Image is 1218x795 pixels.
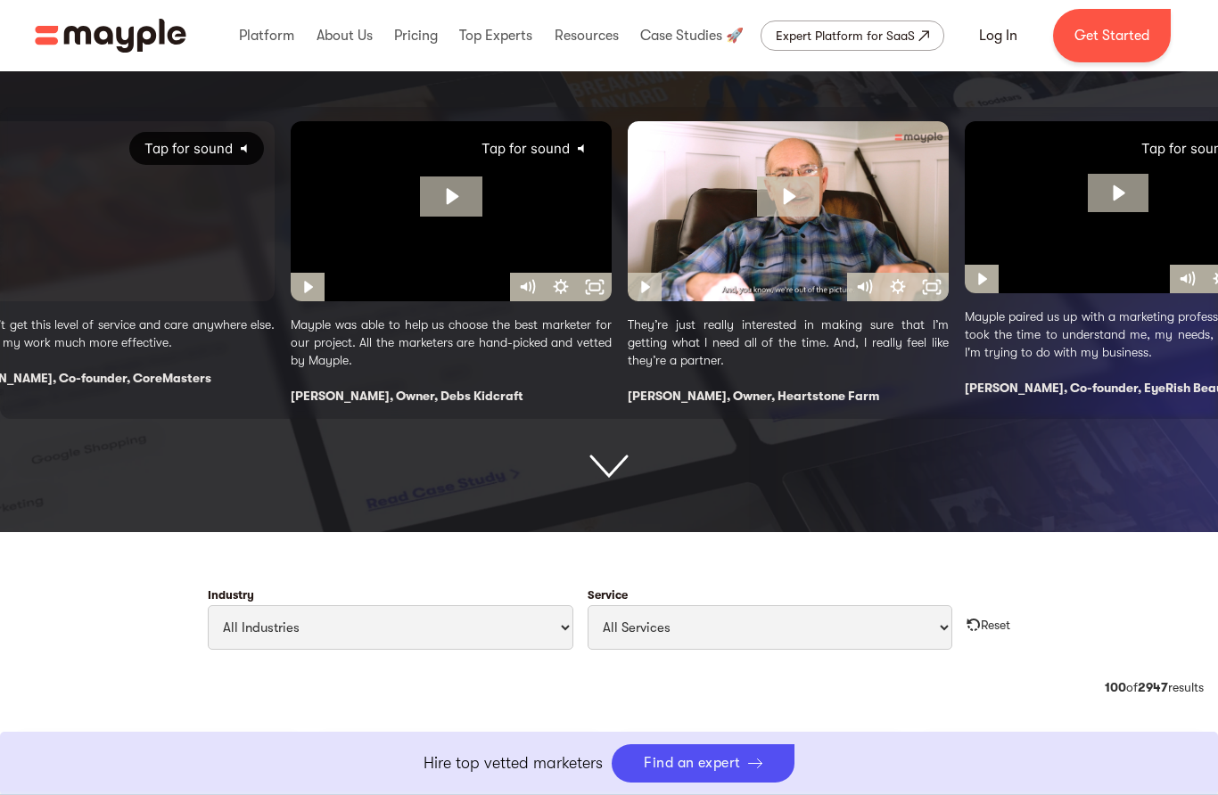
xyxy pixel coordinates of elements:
p: Hire top vetted marketers [424,751,603,775]
label: Industry [208,589,573,601]
div: Expert Platform for SaaS [776,25,915,46]
span: Tap for sound [468,140,570,157]
a: Expert Platform for SaaS [761,20,944,51]
button: Tap for sound [466,132,601,165]
button: Fullscreen [578,273,612,301]
div: [PERSON_NAME], Owner, Heartstone Farm [628,387,949,405]
div: Platform [235,7,299,64]
span: Tap for sound [131,140,233,157]
div: Resources [550,7,623,64]
form: Filter Cases Form [14,575,1204,664]
button: Play Video [628,273,662,301]
button: Play Video: Debora UHD [420,176,482,217]
button: Tap for sound [129,132,264,165]
label: Service [588,589,953,601]
div: Find an expert [644,755,741,772]
a: home [35,19,186,53]
button: Play Video: Hellen UHD [1088,174,1148,212]
button: Mute [847,273,881,301]
button: Mute [510,273,544,301]
div: Pricing [390,7,442,64]
div: 3 / 4 [628,121,949,406]
p: They’re just really interested in making sure that I’m getting what I need all of the time. And, ... [628,316,949,369]
p: Mayple was able to help us choose the best marketer for our project. All the marketers are hand-p... [291,316,612,369]
button: Play Video [965,265,999,293]
button: Fullscreen [915,273,949,301]
div: 2 / 4 [291,121,612,406]
button: Show settings menu [881,273,915,301]
img: Mayple logo [35,19,186,53]
div: About Us [312,7,377,64]
button: Play Video [291,273,325,301]
a: Log In [958,14,1039,57]
iframe: Chat Widget [897,588,1218,795]
div: [PERSON_NAME], Owner, Debs Kidcraft [291,387,612,405]
button: Play Video: 8 [757,176,819,217]
button: Mute [1170,265,1204,293]
img: Video Thumbnail [628,121,949,302]
div: Top Experts [455,7,537,64]
button: Show settings menu [544,273,578,301]
a: Get Started [1053,9,1171,62]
